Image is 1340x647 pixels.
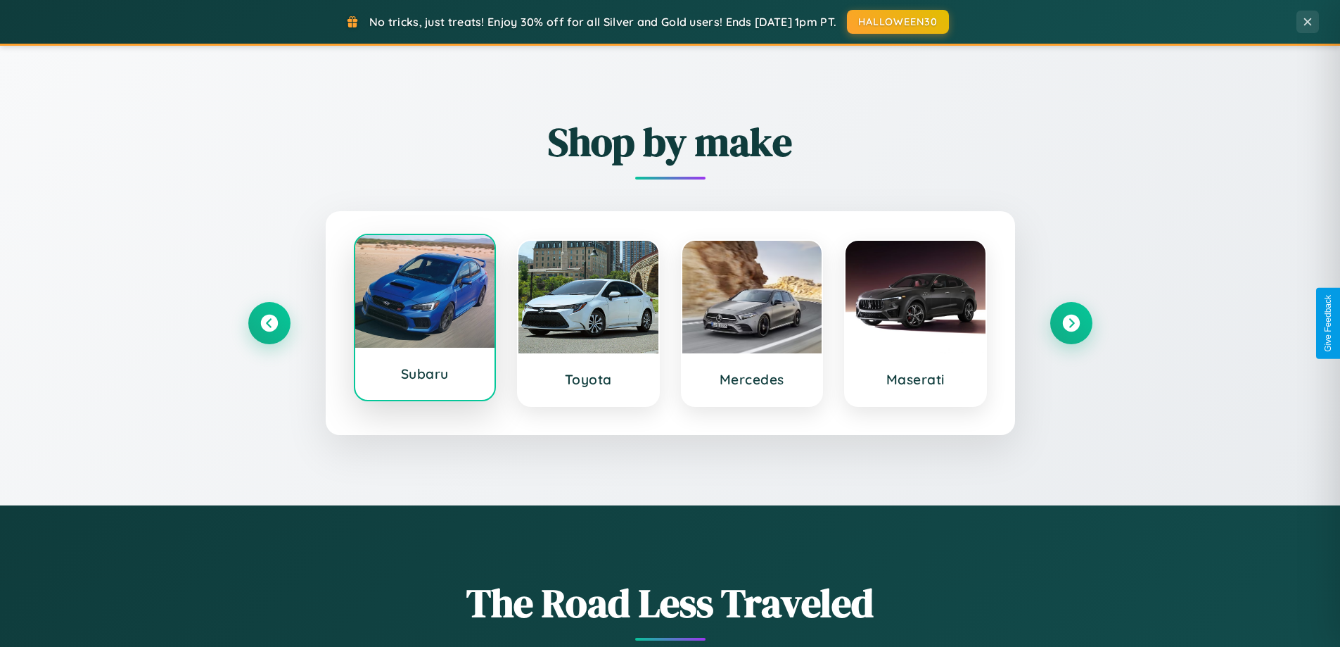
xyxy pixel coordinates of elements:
div: Give Feedback [1323,295,1333,352]
h2: Shop by make [248,115,1092,169]
h1: The Road Less Traveled [248,576,1092,630]
h3: Toyota [532,371,644,388]
h3: Mercedes [696,371,808,388]
h3: Maserati [860,371,971,388]
button: HALLOWEEN30 [847,10,949,34]
h3: Subaru [369,365,481,382]
span: No tricks, just treats! Enjoy 30% off for all Silver and Gold users! Ends [DATE] 1pm PT. [369,15,836,29]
